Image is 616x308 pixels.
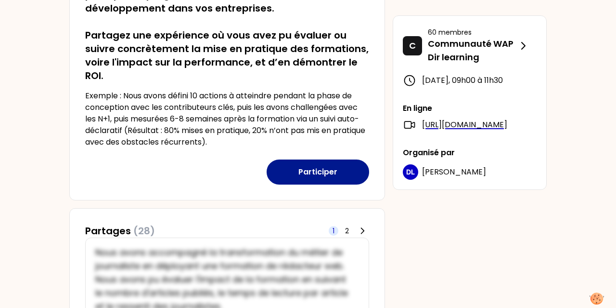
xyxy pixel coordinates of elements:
[406,167,415,177] p: DL
[133,224,155,238] span: (28)
[428,27,517,37] p: 60 membres
[403,103,537,114] p: En ligne
[409,39,416,53] p: C
[403,74,537,87] div: [DATE] , 09h00 à 11h30
[85,90,369,148] p: Exemple : Nous avons défini 10 actions à atteindre pendant la phase de conception avec les contri...
[85,224,155,238] h3: Partages
[422,119,507,131] a: [URL][DOMAIN_NAME]
[422,166,486,177] span: [PERSON_NAME]
[428,37,517,64] p: Communauté WAP Dir learning
[267,160,369,185] button: Participer
[345,226,349,236] span: 2
[333,226,334,236] span: 1
[403,147,537,159] p: Organisé par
